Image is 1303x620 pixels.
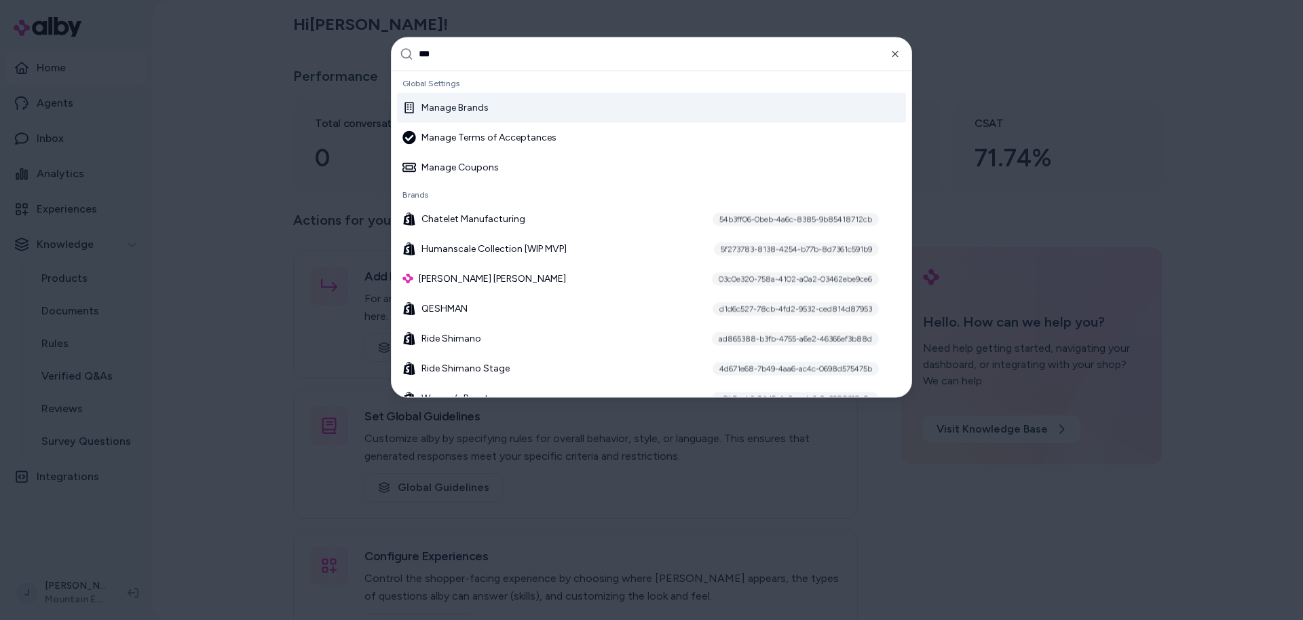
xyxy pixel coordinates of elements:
div: Global Settings [397,73,906,92]
span: Woman’s Beauty [421,391,493,405]
div: 5f273783-8138-4254-b77b-8d7361c591b9 [714,242,879,255]
div: Manage Terms of Acceptances [402,130,556,144]
span: QESHMAN [421,302,468,315]
div: Manage Coupons [402,160,499,174]
span: Ride Shimano [421,331,481,345]
div: 4d671e68-7b49-4aa6-ac4c-0698d575475b [713,361,879,375]
span: Ride Shimano Stage [421,361,510,375]
div: 54b3ff06-0beb-4a6c-8385-9b85418712cb [713,212,879,225]
div: d1d6c527-78cb-4fd2-9532-ced814d87953 [713,302,879,315]
span: Chatelet Manufacturing [421,212,525,225]
span: [PERSON_NAME] [PERSON_NAME] [419,272,566,285]
div: Suggestions [392,71,911,397]
div: ad865388-b3fb-4755-a6e2-46366ef3b88d [712,331,879,345]
div: 03c0e320-758a-4102-a0a2-03462ebe9ce6 [712,272,879,285]
span: Humanscale Collection [WIP MVP] [421,242,567,255]
div: c8b9eeb3-24d6-4e3a-ade3-0a36883f8e9c [712,391,879,405]
img: alby Logo [402,273,413,284]
div: Manage Brands [402,101,489,114]
div: Brands [397,185,906,204]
